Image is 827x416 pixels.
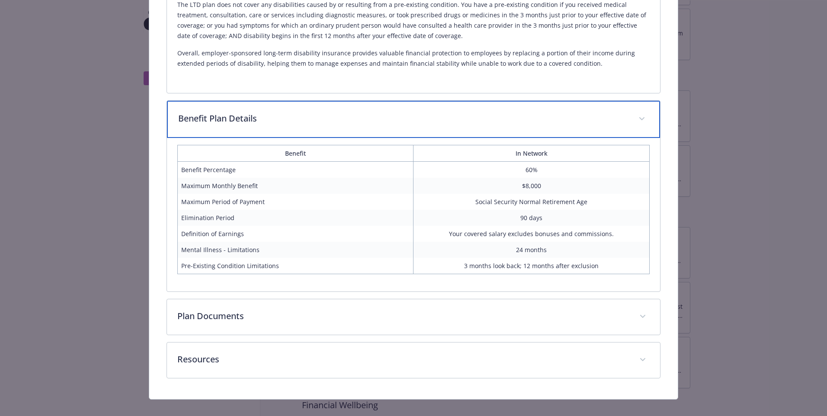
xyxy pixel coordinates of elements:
td: Your covered salary excludes bonuses and commissions. [413,226,649,242]
td: Maximum Monthly Benefit [178,178,413,194]
th: Benefit [178,145,413,161]
td: 3 months look back; 12 months after exclusion [413,258,649,274]
td: 24 months [413,242,649,258]
td: 60% [413,161,649,178]
td: Mental Illness - Limitations [178,242,413,258]
p: Overall, employer-sponsored long-term disability insurance provides valuable financial protection... [177,48,650,69]
p: Benefit Plan Details [178,112,628,125]
p: Resources [177,353,629,366]
td: 90 days [413,210,649,226]
td: Social Security Normal Retirement Age [413,194,649,210]
td: Pre-Existing Condition Limitations [178,258,413,274]
div: Benefit Plan Details [167,101,660,138]
td: $8,000 [413,178,649,194]
p: Plan Documents [177,310,629,323]
th: In Network [413,145,649,161]
td: Definition of Earnings [178,226,413,242]
div: Resources [167,342,660,378]
td: Maximum Period of Payment [178,194,413,210]
div: Benefit Plan Details [167,138,660,291]
td: Elimination Period [178,210,413,226]
td: Benefit Percentage [178,161,413,178]
div: Plan Documents [167,299,660,335]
